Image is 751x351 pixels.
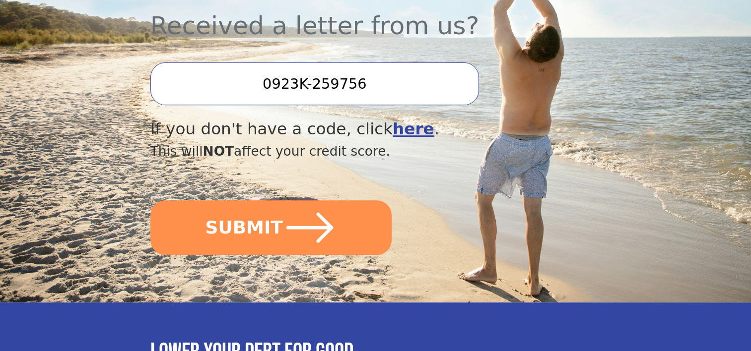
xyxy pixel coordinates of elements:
[150,200,392,255] button: SUBMIT
[150,117,534,141] div: If you don't have a code, click .
[150,62,479,105] input: Enter your Offer Code:
[393,119,434,138] a: here
[203,143,234,159] span: NOT
[150,141,534,161] div: This will affect your credit score.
